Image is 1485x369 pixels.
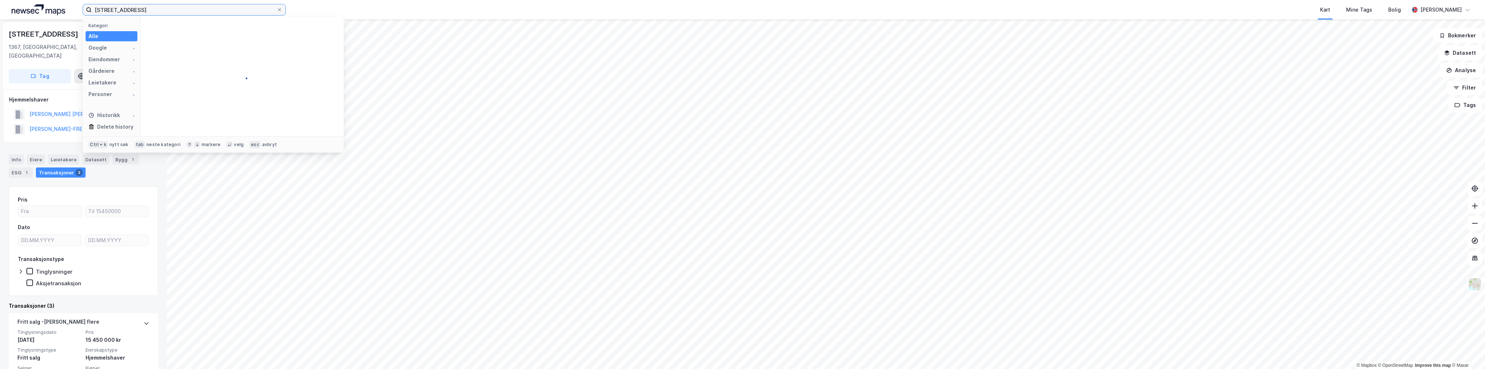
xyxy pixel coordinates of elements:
[1449,334,1485,369] div: Kontrollprogram for chat
[18,206,82,217] input: Fra
[129,156,136,163] div: 1
[129,57,135,62] img: spinner.a6d8c91a73a9ac5275cf975e30b51cfb.svg
[129,91,135,97] img: spinner.a6d8c91a73a9ac5275cf975e30b51cfb.svg
[234,142,244,148] div: velg
[18,255,64,264] div: Transaksjonstype
[9,302,158,310] div: Transaksjoner (3)
[88,67,115,75] div: Gårdeiere
[88,111,120,120] div: Historikk
[18,223,30,232] div: Dato
[18,195,28,204] div: Pris
[88,23,137,28] div: Kategori
[146,142,181,148] div: neste kategori
[9,167,33,178] div: ESG
[1415,363,1451,368] a: Improve this map
[1320,5,1330,14] div: Kart
[86,353,149,362] div: Hjemmelshaver
[36,167,86,178] div: Transaksjoner
[9,43,101,60] div: 1367, [GEOGRAPHIC_DATA], [GEOGRAPHIC_DATA]
[1433,28,1482,43] button: Bokmerker
[202,142,220,148] div: markere
[36,280,81,287] div: Aksjetransaksjon
[135,141,145,148] div: tab
[12,4,65,15] img: logo.a4113a55bc3d86da70a041830d287a7e.svg
[129,112,135,118] img: spinner.a6d8c91a73a9ac5275cf975e30b51cfb.svg
[27,154,45,165] div: Eiere
[9,154,24,165] div: Info
[249,141,261,148] div: esc
[86,336,149,344] div: 15 450 000 kr
[88,43,107,52] div: Google
[88,78,116,87] div: Leietakere
[1447,80,1482,95] button: Filter
[17,318,99,329] div: Fritt salg - [PERSON_NAME] flere
[1420,5,1462,14] div: [PERSON_NAME]
[17,347,81,353] span: Tinglysningstype
[1440,63,1482,78] button: Analyse
[75,169,83,176] div: 3
[1357,363,1377,368] a: Mapbox
[88,141,108,148] div: Ctrl + k
[88,90,112,99] div: Personer
[129,80,135,86] img: spinner.a6d8c91a73a9ac5275cf975e30b51cfb.svg
[82,154,109,165] div: Datasett
[23,169,30,176] div: 1
[129,45,135,51] img: spinner.a6d8c91a73a9ac5275cf975e30b51cfb.svg
[9,95,158,104] div: Hjemmelshaver
[1449,334,1485,369] iframe: Chat Widget
[36,268,73,275] div: Tinglysninger
[1378,363,1413,368] a: OpenStreetMap
[97,123,133,131] div: Delete history
[1438,46,1482,60] button: Datasett
[112,154,139,165] div: Bygg
[85,235,149,246] input: DD.MM.YYYY
[86,329,149,335] span: Pris
[17,336,81,344] div: [DATE]
[1346,5,1372,14] div: Mine Tags
[92,4,277,15] input: Søk på adresse, matrikkel, gårdeiere, leietakere eller personer
[109,142,129,148] div: nytt søk
[86,347,149,353] span: Eierskapstype
[9,69,71,83] button: Tag
[1388,5,1401,14] div: Bolig
[17,329,81,335] span: Tinglysningsdato
[88,32,98,41] div: Alle
[9,28,80,40] div: [STREET_ADDRESS]
[18,235,82,246] input: DD.MM.YYYY
[262,142,277,148] div: avbryt
[236,71,248,83] img: spinner.a6d8c91a73a9ac5275cf975e30b51cfb.svg
[129,33,135,39] img: spinner.a6d8c91a73a9ac5275cf975e30b51cfb.svg
[48,154,79,165] div: Leietakere
[17,353,81,362] div: Fritt salg
[1468,277,1482,291] img: Z
[88,55,120,64] div: Eiendommer
[129,68,135,74] img: spinner.a6d8c91a73a9ac5275cf975e30b51cfb.svg
[1448,98,1482,112] button: Tags
[85,206,149,217] input: Til 15450000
